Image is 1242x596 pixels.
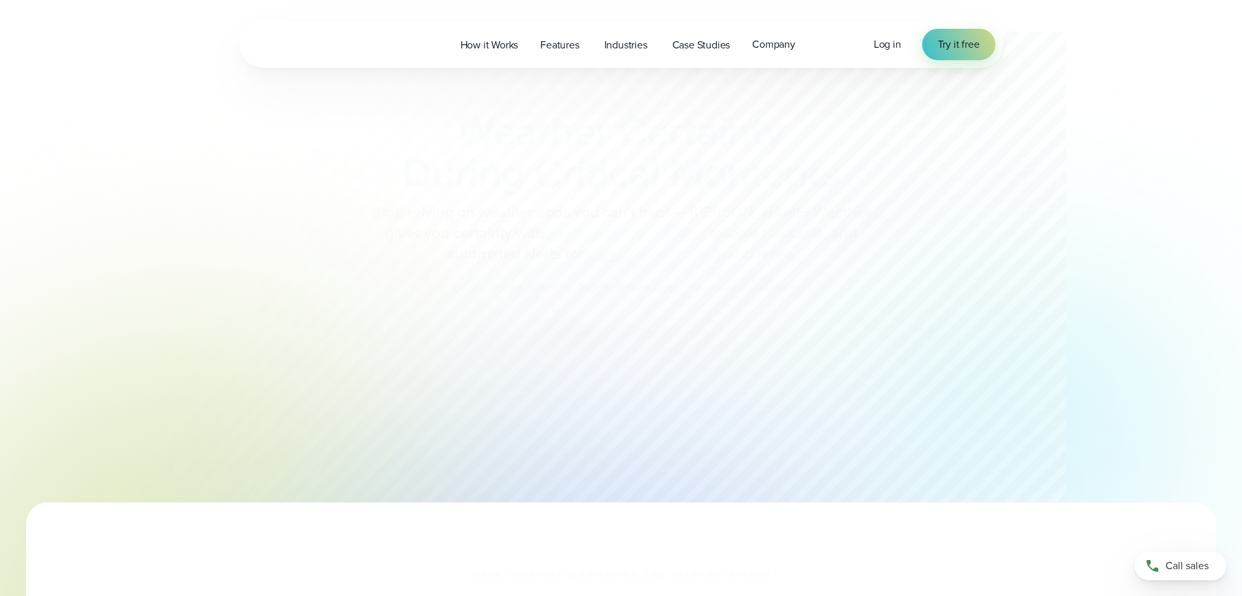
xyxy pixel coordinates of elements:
a: Log in [874,37,901,52]
span: Industries [604,37,647,53]
span: Try it free [938,37,980,52]
a: Call sales [1135,552,1226,580]
a: How it Works [449,31,530,58]
span: Case Studies [672,37,731,53]
span: Features [540,37,579,53]
a: Case Studies [661,31,742,58]
span: Call sales [1165,558,1209,574]
span: How it Works [460,37,519,53]
span: Company [752,37,795,52]
a: Try it free [922,29,995,60]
